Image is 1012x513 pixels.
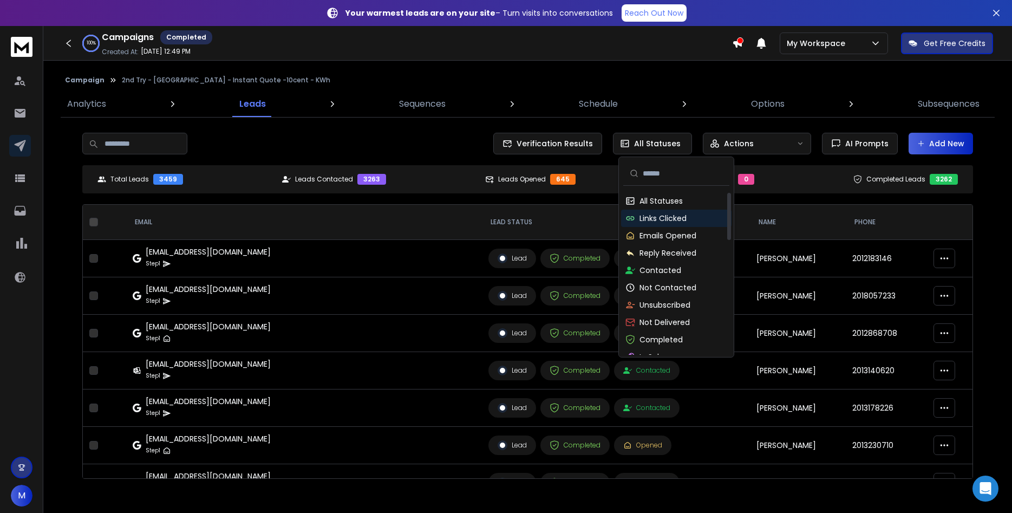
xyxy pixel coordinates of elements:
[622,4,687,22] a: Reach Out Now
[141,47,191,56] p: [DATE] 12:49 PM
[911,91,986,117] a: Subsequences
[67,98,106,111] p: Analytics
[579,98,618,111] p: Schedule
[153,174,183,185] div: 3459
[239,98,266,111] p: Leads
[866,175,925,184] p: Completed Leads
[625,8,683,18] p: Reach Out Now
[750,427,845,464] td: [PERSON_NAME]
[87,40,96,47] p: 100 %
[639,352,700,362] p: In Subsequence
[751,98,785,111] p: Options
[846,240,927,277] td: 2012183146
[550,440,600,450] div: Completed
[909,133,973,154] button: Add New
[498,328,527,338] div: Lead
[623,404,670,412] div: Contacted
[11,485,32,506] button: M
[639,265,681,276] p: Contacted
[498,440,527,450] div: Lead
[846,277,927,315] td: 2018057233
[750,315,845,352] td: [PERSON_NAME]
[550,328,600,338] div: Completed
[550,403,600,413] div: Completed
[110,175,149,184] p: Total Leads
[146,445,160,456] p: Step 1
[846,205,927,240] th: Phone
[233,91,272,117] a: Leads
[146,359,271,369] div: [EMAIL_ADDRESS][DOMAIN_NAME]
[295,175,353,184] p: Leads Contacted
[146,284,271,295] div: [EMAIL_ADDRESS][DOMAIN_NAME]
[639,300,690,310] p: Unsubscribed
[822,133,898,154] button: AI Prompts
[750,277,845,315] td: [PERSON_NAME]
[160,30,212,44] div: Completed
[901,33,993,54] button: Get Free Credits
[750,205,845,240] th: NAME
[498,175,546,184] p: Leads Opened
[498,478,527,488] div: Lead
[498,291,527,301] div: Lead
[498,366,527,375] div: Lead
[930,174,958,185] div: 3262
[146,246,271,257] div: [EMAIL_ADDRESS][DOMAIN_NAME]
[512,138,593,149] span: Verification Results
[639,282,696,293] p: Not Contacted
[146,471,271,482] div: [EMAIL_ADDRESS][DOMAIN_NAME]
[572,91,624,117] a: Schedule
[634,138,681,149] p: All Statuses
[345,8,613,18] p: – Turn visits into conversations
[639,248,696,258] p: Reply Received
[745,91,791,117] a: Options
[639,196,683,206] p: All Statuses
[846,464,927,502] td: 2013346527
[393,91,452,117] a: Sequences
[550,366,600,375] div: Completed
[550,174,576,185] div: 645
[623,366,670,375] div: Contacted
[750,464,845,502] td: [PERSON_NAME]
[146,333,160,344] p: Step 1
[146,296,160,307] p: Step 1
[482,205,750,240] th: LEAD STATUS
[550,478,600,488] div: Completed
[550,291,600,301] div: Completed
[493,133,602,154] button: Verification Results
[146,408,160,419] p: Step 1
[345,8,495,18] strong: Your warmest leads are on your site
[924,38,985,49] p: Get Free Credits
[498,403,527,413] div: Lead
[623,441,662,450] div: Opened
[750,389,845,427] td: [PERSON_NAME]
[126,205,481,240] th: EMAIL
[639,230,696,241] p: Emails Opened
[639,334,683,345] p: Completed
[918,98,980,111] p: Subsequences
[11,37,32,57] img: logo
[750,352,845,389] td: [PERSON_NAME]
[639,317,690,328] p: Not Delivered
[146,371,160,381] p: Step 1
[724,138,754,149] p: Actions
[146,258,160,269] p: Step 1
[846,315,927,352] td: 2012868708
[122,76,330,85] p: 2nd Try - [GEOGRAPHIC_DATA] - Instant Quote -10cent - KWh
[399,98,446,111] p: Sequences
[146,321,271,332] div: [EMAIL_ADDRESS][DOMAIN_NAME]
[841,138,889,149] span: AI Prompts
[357,174,386,185] div: 3263
[61,91,113,117] a: Analytics
[639,213,687,224] p: Links Clicked
[498,254,527,263] div: Lead
[846,352,927,389] td: 2013140620
[738,174,754,185] div: 0
[65,76,105,85] button: Campaign
[750,240,845,277] td: [PERSON_NAME]
[102,48,139,56] p: Created At:
[102,31,154,44] h1: Campaigns
[787,38,850,49] p: My Workspace
[972,476,998,502] div: Open Intercom Messenger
